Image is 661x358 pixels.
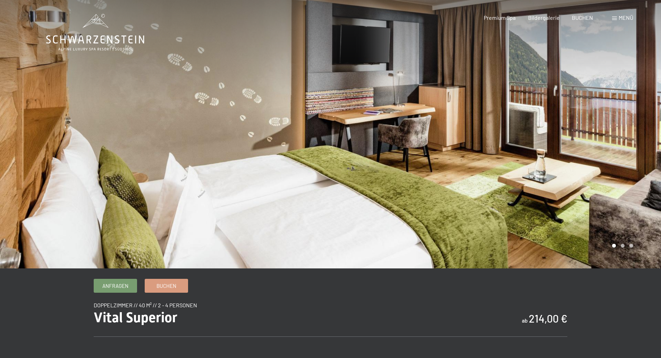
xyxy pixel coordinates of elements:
[484,14,516,21] a: Premium Spa
[94,302,197,308] span: Doppelzimmer // 40 m² // 2 - 4 Personen
[145,279,188,292] a: Buchen
[572,14,593,21] a: BUCHEN
[619,14,633,21] span: Menü
[528,14,560,21] a: Bildergalerie
[102,282,128,290] span: Anfragen
[156,282,176,290] span: Buchen
[522,317,528,324] span: ab
[529,312,567,325] b: 214,00 €
[94,309,177,326] span: Vital Superior
[94,279,137,292] a: Anfragen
